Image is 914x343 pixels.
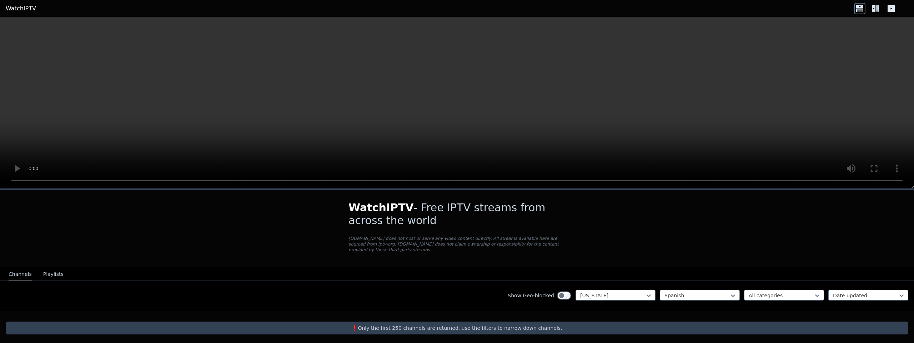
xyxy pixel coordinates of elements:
h1: - Free IPTV streams from across the world [348,201,566,227]
a: WatchIPTV [6,4,36,13]
p: ❗️Only the first 250 channels are returned, use the filters to narrow down channels. [9,324,905,332]
p: [DOMAIN_NAME] does not host or serve any video content directly. All streams available here are s... [348,236,566,253]
label: Show Geo-blocked [508,292,554,299]
button: Channels [9,268,32,281]
span: WatchIPTV [348,201,414,214]
button: Playlists [43,268,64,281]
a: iptv-org [378,242,395,247]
